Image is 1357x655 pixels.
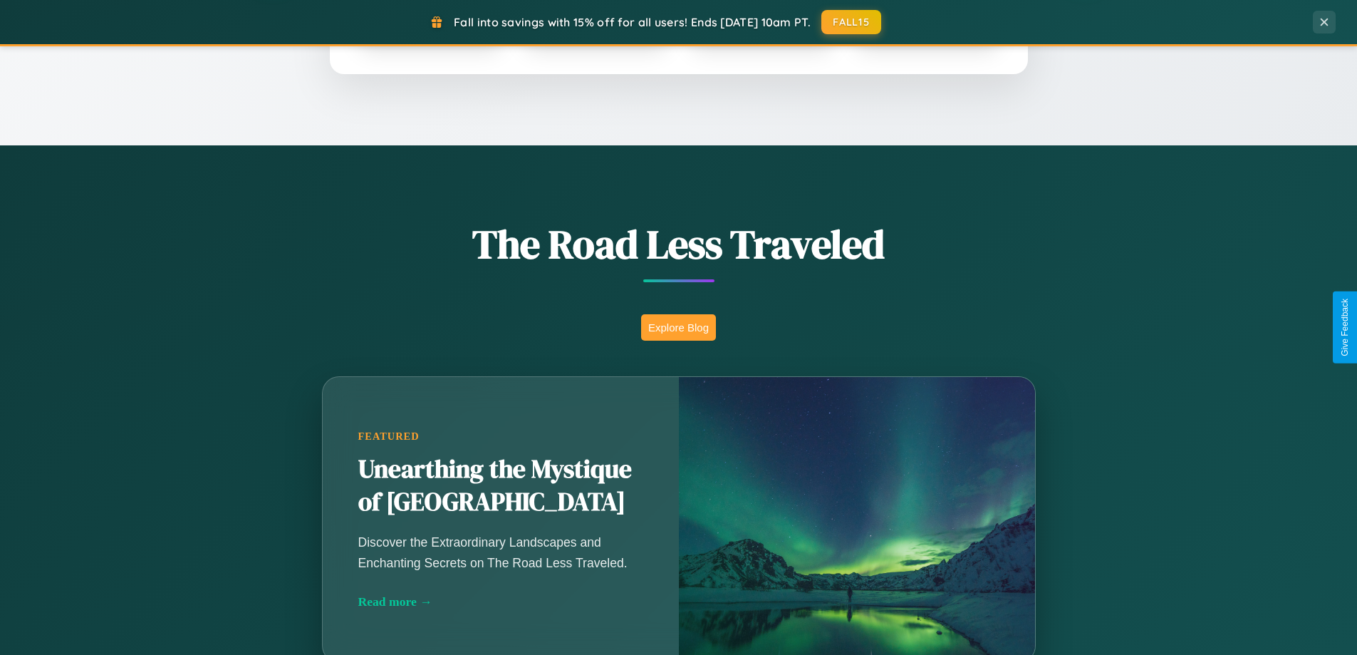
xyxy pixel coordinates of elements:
button: Explore Blog [641,314,716,341]
h2: Unearthing the Mystique of [GEOGRAPHIC_DATA] [358,453,643,519]
div: Featured [358,430,643,443]
div: Read more → [358,594,643,609]
p: Discover the Extraordinary Landscapes and Enchanting Secrets on The Road Less Traveled. [358,532,643,572]
span: Fall into savings with 15% off for all users! Ends [DATE] 10am PT. [454,15,811,29]
h1: The Road Less Traveled [251,217,1106,272]
div: Give Feedback [1340,299,1350,356]
button: FALL15 [821,10,881,34]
